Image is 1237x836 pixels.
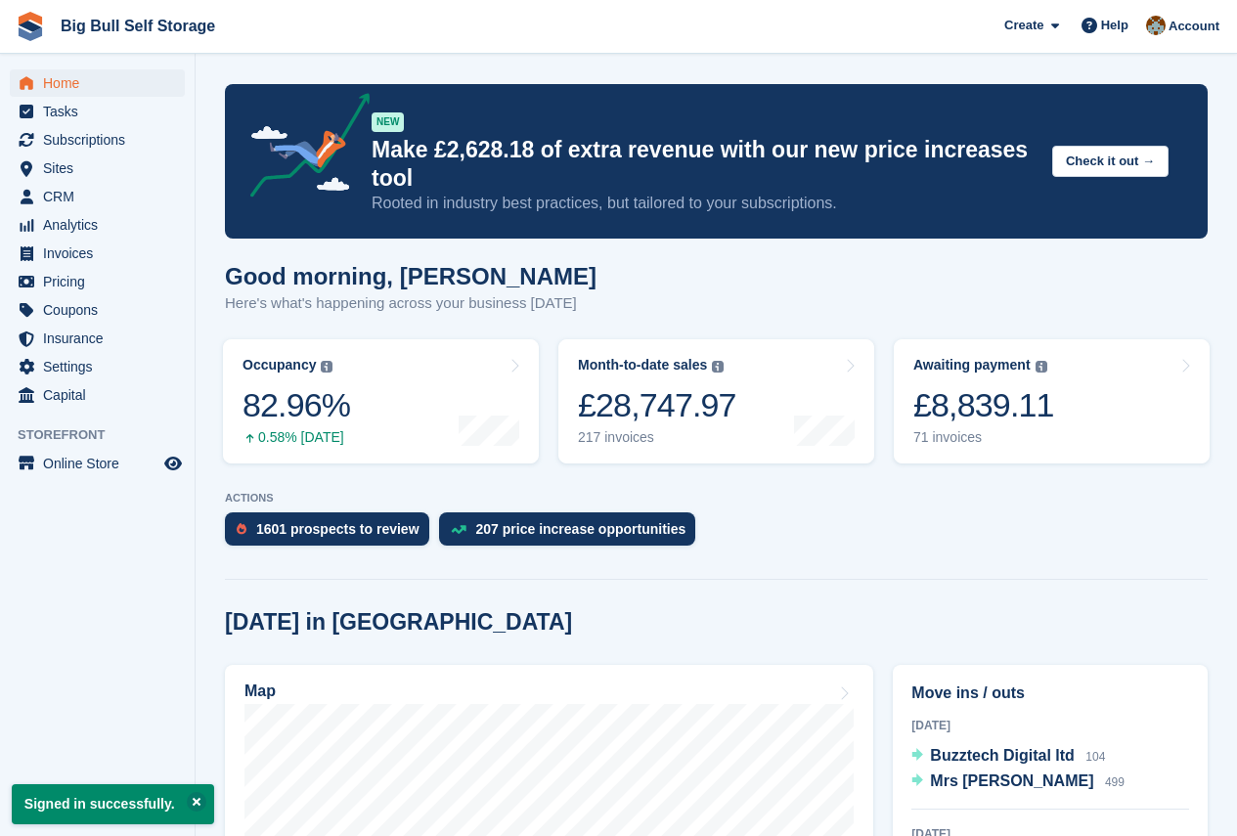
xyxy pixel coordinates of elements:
[43,296,160,324] span: Coupons
[578,357,707,374] div: Month-to-date sales
[1036,361,1047,373] img: icon-info-grey-7440780725fd019a000dd9b08b2336e03edf1995a4989e88bcd33f0948082b44.svg
[234,93,371,204] img: price-adjustments-announcement-icon-8257ccfd72463d97f412b2fc003d46551f7dbcb40ab6d574587a9cd5c0d94...
[225,512,439,555] a: 1601 prospects to review
[43,211,160,239] span: Analytics
[1146,16,1166,35] img: Mike Llewellen Palmer
[578,429,736,446] div: 217 invoices
[476,521,686,537] div: 207 price increase opportunities
[43,69,160,97] span: Home
[43,240,160,267] span: Invoices
[243,385,350,425] div: 82.96%
[913,429,1054,446] div: 71 invoices
[913,357,1031,374] div: Awaiting payment
[372,112,404,132] div: NEW
[10,69,185,97] a: menu
[911,744,1105,770] a: Buzztech Digital ltd 104
[243,357,316,374] div: Occupancy
[10,98,185,125] a: menu
[10,211,185,239] a: menu
[225,292,596,315] p: Here's what's happening across your business [DATE]
[43,268,160,295] span: Pricing
[1052,146,1169,178] button: Check it out →
[43,381,160,409] span: Capital
[10,325,185,352] a: menu
[43,183,160,210] span: CRM
[1085,750,1105,764] span: 104
[10,450,185,477] a: menu
[1004,16,1043,35] span: Create
[43,154,160,182] span: Sites
[578,385,736,425] div: £28,747.97
[439,512,706,555] a: 207 price increase opportunities
[43,126,160,154] span: Subscriptions
[244,682,276,700] h2: Map
[712,361,724,373] img: icon-info-grey-7440780725fd019a000dd9b08b2336e03edf1995a4989e88bcd33f0948082b44.svg
[10,353,185,380] a: menu
[53,10,223,42] a: Big Bull Self Storage
[372,193,1037,214] p: Rooted in industry best practices, but tailored to your subscriptions.
[911,770,1125,795] a: Mrs [PERSON_NAME] 499
[10,381,185,409] a: menu
[10,240,185,267] a: menu
[16,12,45,41] img: stora-icon-8386f47178a22dfd0bd8f6a31ec36ba5ce8667c1dd55bd0f319d3a0aa187defe.svg
[18,425,195,445] span: Storefront
[161,452,185,475] a: Preview store
[43,98,160,125] span: Tasks
[10,183,185,210] a: menu
[911,682,1189,705] h2: Move ins / outs
[451,525,466,534] img: price_increase_opportunities-93ffe204e8149a01c8c9dc8f82e8f89637d9d84a8eef4429ea346261dce0b2c0.svg
[225,263,596,289] h1: Good morning, [PERSON_NAME]
[10,154,185,182] a: menu
[225,609,572,636] h2: [DATE] in [GEOGRAPHIC_DATA]
[12,784,214,824] p: Signed in successfully.
[10,296,185,324] a: menu
[237,523,246,535] img: prospect-51fa495bee0391a8d652442698ab0144808aea92771e9ea1ae160a38d050c398.svg
[321,361,332,373] img: icon-info-grey-7440780725fd019a000dd9b08b2336e03edf1995a4989e88bcd33f0948082b44.svg
[930,772,1093,789] span: Mrs [PERSON_NAME]
[1105,775,1125,789] span: 499
[225,492,1208,505] p: ACTIONS
[930,747,1075,764] span: Buzztech Digital ltd
[913,385,1054,425] div: £8,839.11
[43,450,160,477] span: Online Store
[223,339,539,463] a: Occupancy 82.96% 0.58% [DATE]
[911,717,1189,734] div: [DATE]
[10,268,185,295] a: menu
[43,353,160,380] span: Settings
[558,339,874,463] a: Month-to-date sales £28,747.97 217 invoices
[10,126,185,154] a: menu
[43,325,160,352] span: Insurance
[894,339,1210,463] a: Awaiting payment £8,839.11 71 invoices
[1169,17,1219,36] span: Account
[372,136,1037,193] p: Make £2,628.18 of extra revenue with our new price increases tool
[256,521,420,537] div: 1601 prospects to review
[243,429,350,446] div: 0.58% [DATE]
[1101,16,1128,35] span: Help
